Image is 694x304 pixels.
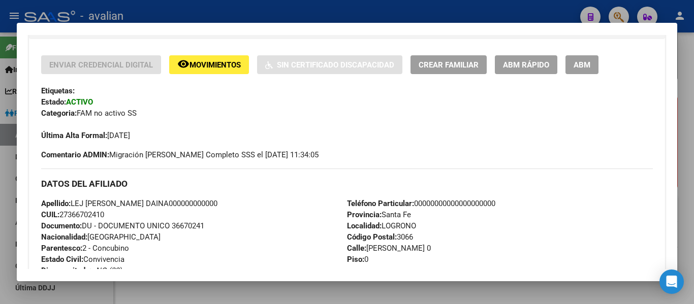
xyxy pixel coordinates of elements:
[49,60,153,70] span: Enviar Credencial Digital
[66,97,93,107] strong: ACTIVO
[347,210,411,219] span: Santa Fe
[347,232,413,242] span: 3066
[41,255,83,264] strong: Estado Civil:
[347,244,366,253] strong: Calle:
[347,210,382,219] strong: Provincia:
[41,199,217,208] span: LEJ [PERSON_NAME] DAINA000000000000
[96,266,121,275] i: NO (00)
[41,109,77,118] strong: Categoria:
[277,60,394,70] span: Sin Certificado Discapacidad
[169,55,249,74] button: Movimientos
[41,150,109,159] strong: Comentario ADMIN:
[503,60,549,70] span: ABM Rápido
[41,244,82,253] strong: Parentesco:
[574,60,590,70] span: ABM
[41,199,71,208] strong: Apellido:
[41,149,319,160] span: Migración [PERSON_NAME] Completo SSS el [DATE] 11:34:05
[41,232,161,242] span: [GEOGRAPHIC_DATA]
[347,255,364,264] strong: Piso:
[41,97,66,107] strong: Estado:
[41,210,104,219] span: 27366702410
[41,221,82,230] strong: Documento:
[41,86,75,95] strong: Etiquetas:
[41,221,204,230] span: DU - DOCUMENTO UNICO 36670241
[190,60,241,70] span: Movimientos
[41,131,130,140] span: [DATE]
[41,210,59,219] strong: CUIL:
[41,255,124,264] span: Convivencia
[347,221,416,230] span: LOGRONO
[41,108,653,119] div: FAM no activo SS
[41,55,161,74] button: Enviar Credencial Digital
[495,55,557,74] button: ABM Rápido
[347,255,368,264] span: 0
[411,55,487,74] button: Crear Familiar
[41,131,107,140] strong: Última Alta Formal:
[347,232,397,242] strong: Código Postal:
[41,266,91,275] strong: Discapacitado:
[177,58,190,70] mat-icon: remove_red_eye
[659,269,684,294] div: Open Intercom Messenger
[347,244,431,253] span: [PERSON_NAME] 0
[565,55,598,74] button: ABM
[347,221,382,230] strong: Localidad:
[41,244,129,253] span: 2 - Concubino
[257,55,402,74] button: Sin Certificado Discapacidad
[41,232,87,242] strong: Nacionalidad:
[41,178,653,189] h3: DATOS DEL AFILIADO
[347,199,495,208] span: 00000000000000000000
[419,60,479,70] span: Crear Familiar
[347,199,414,208] strong: Teléfono Particular:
